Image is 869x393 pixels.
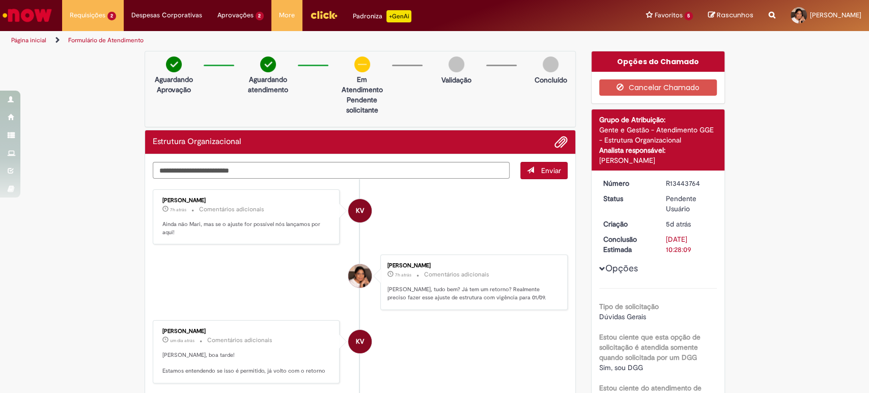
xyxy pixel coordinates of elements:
[599,145,717,155] div: Analista responsável:
[666,219,713,229] div: 25/08/2025 11:29:02
[448,57,464,72] img: img-circle-grey.png
[596,219,658,229] dt: Criação
[599,312,646,321] span: Dúvidas Gerais
[424,270,489,279] small: Comentários adicionais
[11,36,46,44] a: Página inicial
[256,12,264,20] span: 2
[520,162,568,179] button: Enviar
[338,95,387,115] p: Pendente solicitante
[543,57,558,72] img: img-circle-grey.png
[387,286,557,301] p: [PERSON_NAME], tudo bem? Já tem um retorno? Realmente preciso fazer esse ajuste de estrutura com ...
[354,57,370,72] img: circle-minus.png
[666,219,691,229] time: 25/08/2025 11:29:02
[386,10,411,22] p: +GenAi
[356,329,364,354] span: KV
[153,162,510,179] textarea: Digite sua mensagem aqui...
[170,338,194,344] time: 28/08/2025 16:05:39
[310,7,338,22] img: click_logo_yellow_360x200.png
[810,11,861,19] span: [PERSON_NAME]
[260,57,276,72] img: check-circle-green.png
[348,330,372,353] div: Karine Vieira
[166,57,182,72] img: check-circle-green.png
[207,336,272,345] small: Comentários adicionais
[666,193,713,214] div: Pendente Usuário
[68,36,144,44] a: Formulário de Atendimento
[279,10,295,20] span: More
[170,207,186,213] time: 29/08/2025 09:36:35
[153,137,241,147] h2: Estrutura Organizacional Histórico de tíquete
[162,198,332,204] div: [PERSON_NAME]
[599,332,700,362] b: Estou ciente que esta opção de solicitação é atendida somente quando solicitada por um DGG
[387,263,557,269] div: [PERSON_NAME]
[395,272,411,278] span: 7h atrás
[170,207,186,213] span: 7h atrás
[8,31,572,50] ul: Trilhas de página
[70,10,105,20] span: Requisições
[162,351,332,375] p: [PERSON_NAME], boa tarde! Estamos entendendo se isso é permitido, já volto com o retorno
[338,74,387,95] p: Em Atendimento
[666,234,713,255] div: [DATE] 10:28:09
[348,264,372,288] div: Mariana Agostinho Adriano
[541,166,561,175] span: Enviar
[599,125,717,145] div: Gente e Gestão - Atendimento GGE - Estrutura Organizacional
[356,199,364,223] span: KV
[199,205,264,214] small: Comentários adicionais
[1,5,53,25] img: ServiceNow
[599,79,717,96] button: Cancelar Chamado
[162,328,332,334] div: [PERSON_NAME]
[599,115,717,125] div: Grupo de Atribuição:
[596,178,658,188] dt: Número
[107,12,116,20] span: 2
[243,74,293,95] p: Aguardando atendimento
[554,135,568,149] button: Adicionar anexos
[170,338,194,344] span: um dia atrás
[666,219,691,229] span: 5d atrás
[353,10,411,22] div: Padroniza
[596,234,658,255] dt: Conclusão Estimada
[599,155,717,165] div: [PERSON_NAME]
[217,10,254,20] span: Aprovações
[592,51,724,72] div: Opções do Chamado
[599,363,643,372] span: Sim, sou DGG
[599,302,659,311] b: Tipo de solicitação
[441,75,471,85] p: Validação
[149,74,199,95] p: Aguardando Aprovação
[162,220,332,236] p: Ainda não Mari, mas se o ajuste for possível nós lançamos por aqui!
[534,75,567,85] p: Concluído
[596,193,658,204] dt: Status
[395,272,411,278] time: 29/08/2025 09:23:11
[708,11,753,20] a: Rascunhos
[717,10,753,20] span: Rascunhos
[654,10,682,20] span: Favoritos
[666,178,713,188] div: R13443764
[131,10,202,20] span: Despesas Corporativas
[684,12,693,20] span: 5
[348,199,372,222] div: Karine Vieira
